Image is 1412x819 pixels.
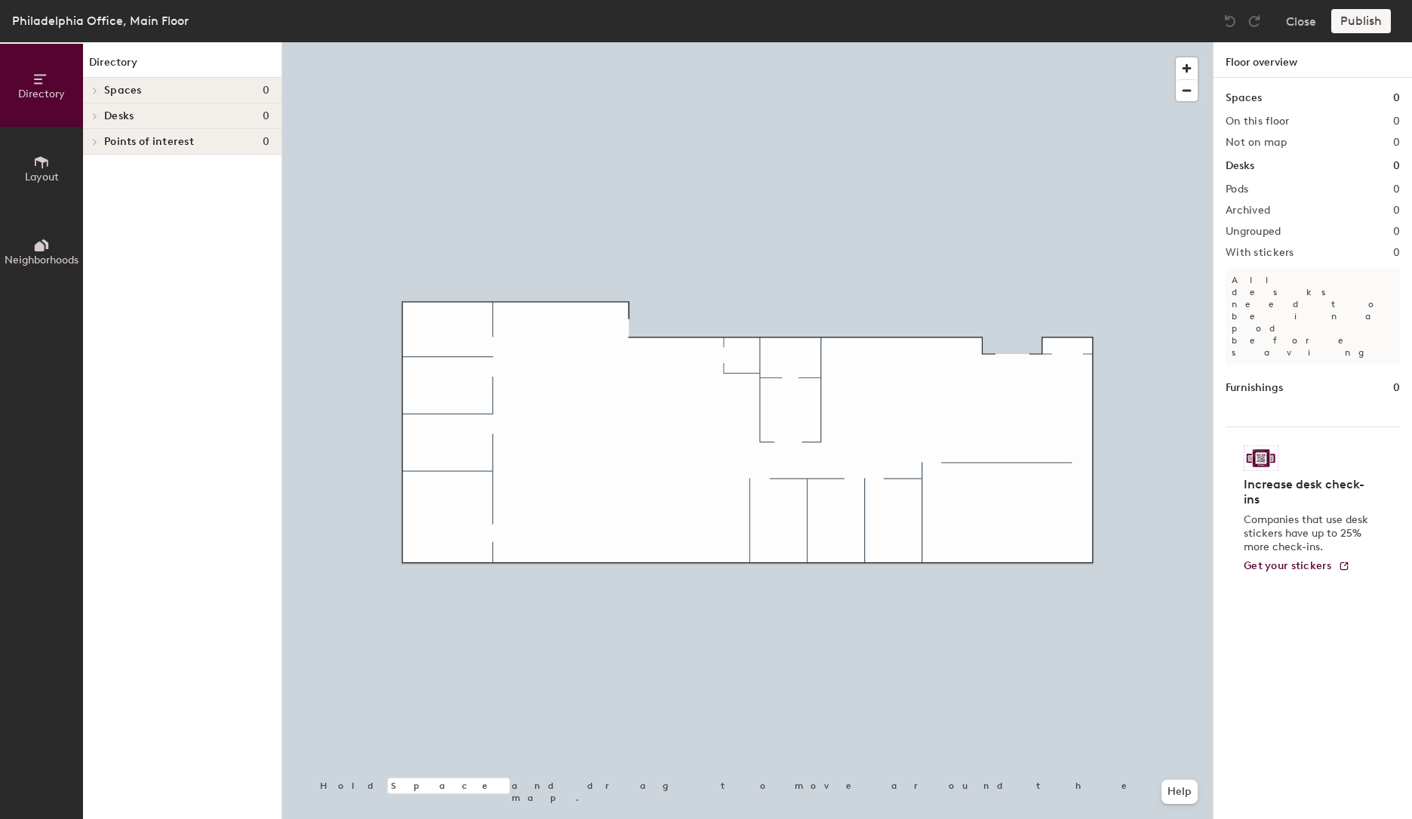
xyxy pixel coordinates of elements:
[263,136,269,148] span: 0
[1214,42,1412,78] h1: Floor overview
[1226,226,1281,238] h2: Ungrouped
[1226,268,1400,365] p: All desks need to be in a pod before saving
[1161,780,1198,804] button: Help
[1244,559,1332,572] span: Get your stickers
[1226,115,1290,128] h2: On this floor
[104,85,142,97] span: Spaces
[104,136,194,148] span: Points of interest
[1244,513,1373,554] p: Companies that use desk stickers have up to 25% more check-ins.
[104,110,134,122] span: Desks
[1226,183,1248,196] h2: Pods
[12,11,189,30] div: Philadelphia Office, Main Floor
[1393,247,1400,259] h2: 0
[18,88,65,100] span: Directory
[1223,14,1238,29] img: Undo
[1226,137,1287,149] h2: Not on map
[1226,158,1254,174] h1: Desks
[1226,90,1262,106] h1: Spaces
[1393,205,1400,217] h2: 0
[263,85,269,97] span: 0
[1286,9,1316,33] button: Close
[1393,158,1400,174] h1: 0
[1244,560,1350,573] a: Get your stickers
[1244,445,1278,471] img: Sticker logo
[1393,380,1400,396] h1: 0
[1393,115,1400,128] h2: 0
[1393,226,1400,238] h2: 0
[263,110,269,122] span: 0
[1393,183,1400,196] h2: 0
[1244,477,1373,507] h4: Increase desk check-ins
[1393,90,1400,106] h1: 0
[5,254,78,266] span: Neighborhoods
[1226,247,1294,259] h2: With stickers
[83,54,281,78] h1: Directory
[1247,14,1262,29] img: Redo
[1393,137,1400,149] h2: 0
[1226,380,1283,396] h1: Furnishings
[1226,205,1270,217] h2: Archived
[25,171,59,183] span: Layout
